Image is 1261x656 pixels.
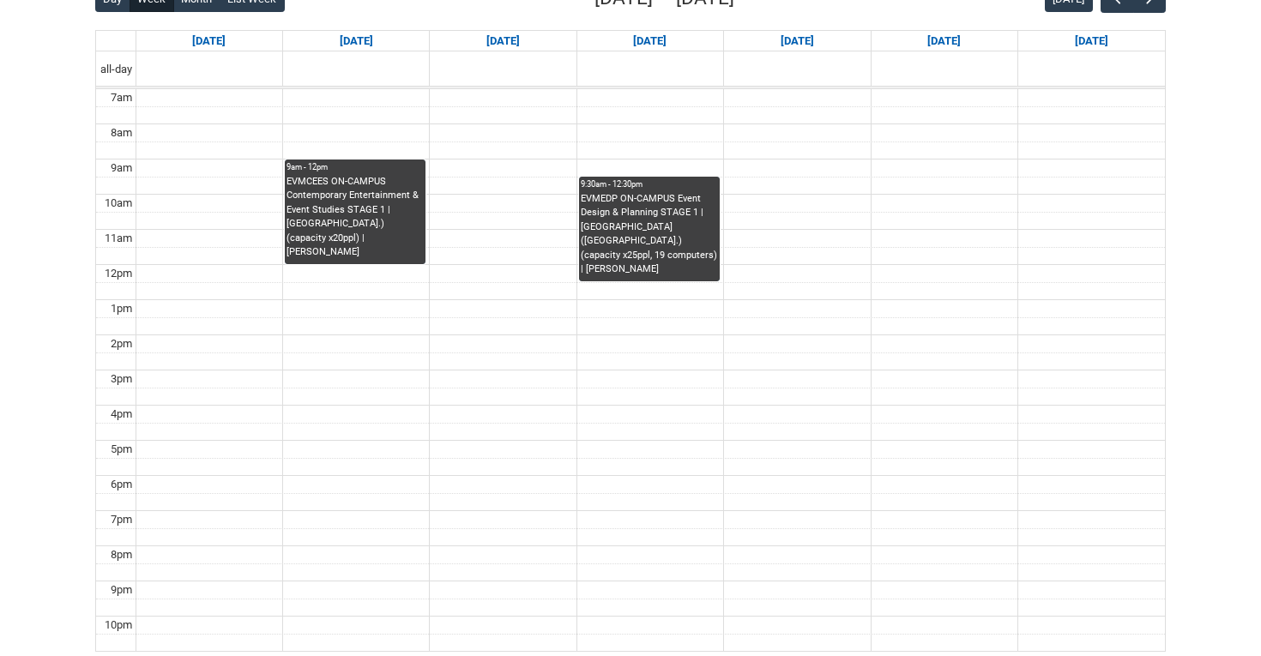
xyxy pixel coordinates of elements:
div: 6pm [107,476,136,493]
div: 2pm [107,335,136,352]
div: 4pm [107,406,136,423]
div: 12pm [101,265,136,282]
div: 7am [107,89,136,106]
div: 7pm [107,511,136,528]
div: 8am [107,124,136,141]
div: 10am [101,195,136,212]
div: 11am [101,230,136,247]
div: 9:30am - 12:30pm [581,178,718,190]
span: all-day [97,61,136,78]
a: Go to September 14, 2025 [189,31,229,51]
a: Go to September 15, 2025 [336,31,377,51]
div: EVMCEES ON-CAMPUS Contemporary Entertainment & Event Studies STAGE 1 | [GEOGRAPHIC_DATA].) (capac... [287,175,424,260]
div: 9am [107,159,136,177]
a: Go to September 19, 2025 [924,31,964,51]
div: 1pm [107,300,136,317]
div: EVMEDP ON-CAMPUS Event Design & Planning STAGE 1 | [GEOGRAPHIC_DATA] ([GEOGRAPHIC_DATA].) (capaci... [581,192,718,277]
div: 10pm [101,617,136,634]
div: 9am - 12pm [287,161,424,173]
div: 9pm [107,581,136,599]
a: Go to September 20, 2025 [1071,31,1112,51]
a: Go to September 17, 2025 [630,31,670,51]
div: 8pm [107,546,136,563]
div: 3pm [107,370,136,388]
a: Go to September 18, 2025 [777,31,818,51]
a: Go to September 16, 2025 [483,31,523,51]
div: 5pm [107,441,136,458]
